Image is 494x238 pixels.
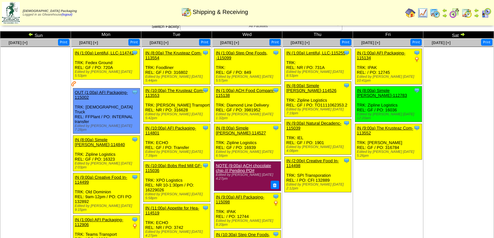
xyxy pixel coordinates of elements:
[73,173,140,214] div: TRK: Old Dominion REL: 9am-12pm / PO: CFI PO 132892
[271,181,279,189] button: Delete Note
[432,40,451,45] span: [DATE] [+]
[216,163,271,173] a: NOTE (9:00a) ACH chocolate chip /// Pending PO#
[361,40,380,45] a: [DATE] [+]
[286,108,351,115] div: Edited by [PERSON_NAME] [DATE] 7:19pm
[202,162,209,169] img: Tooltip
[75,124,140,132] div: Edited by [PERSON_NAME] [DATE] 7:28pm
[145,112,210,120] div: Edited by [PERSON_NAME] [DATE] 5:42pm
[269,39,281,46] button: Print
[71,31,141,39] td: Mon
[273,231,279,237] img: Tooltip
[355,86,422,122] div: TRK: Zipline Logistics REL: GF / PO: 16036
[460,32,465,37] img: arrowright.gif
[285,157,351,192] div: TRK: SPI Transporation REL: / PO: CFI 132889
[202,50,209,56] img: Tooltip
[481,8,491,18] img: calendarcustomer.gif
[216,219,281,227] div: Edited by [PERSON_NAME] [DATE] 8:20pm
[442,13,447,18] img: arrowright.gif
[58,39,69,46] button: Print
[216,195,265,204] a: IN (9:00a) AFI Packaging-115098
[285,49,351,80] div: TRK: REL: NR / PO: 731A
[220,40,239,45] a: [DATE] [+]
[79,40,98,45] a: [DATE] [+]
[181,7,192,17] img: calendarinout.gif
[414,87,420,94] img: Tooltip
[286,183,351,190] div: Edited by [PERSON_NAME] [DATE] 2:12pm
[216,126,266,135] a: IN (8:00a) Simple [PERSON_NAME]-114527
[62,13,73,17] a: (logout)
[132,216,138,223] img: Tooltip
[23,9,77,13] span: [DEMOGRAPHIC_DATA] Packaging
[442,8,447,13] img: arrowleft.gif
[75,51,134,55] a: IN (1:00a) Lentiful, LLC-114742
[357,126,413,135] a: IN (9:00a) The Krusteaz Com-113552
[75,162,140,169] div: Edited by [PERSON_NAME] [DATE] 2:03pm
[357,112,422,120] div: Edited by [PERSON_NAME] [DATE] 12:20am
[132,136,138,143] img: Tooltip
[75,70,140,78] div: Edited by [PERSON_NAME] [DATE] 5:53pm
[212,31,282,39] td: Wed
[145,75,210,83] div: Edited by [PERSON_NAME] [DATE] 5:44pm
[418,8,428,18] img: line_graph.gif
[28,32,33,37] img: arrowleft.gif
[423,31,494,39] td: Sat
[214,86,281,122] div: TRK: Diamond Line Delivery REL: GF / PO: 3981952
[145,51,202,60] a: IN (8:00a) The Krusteaz Com-113554
[357,51,406,60] a: IN (1:00a) AFI Packaging-115134
[75,137,125,147] a: IN (8:00a) Simple [PERSON_NAME]-114840
[405,8,416,18] img: home.gif
[73,49,140,80] div: TRK: Fedex Ground REL: GF / PO: 720A
[291,40,310,45] span: [DATE] [+]
[286,51,345,55] a: IN (1:00a) Lentiful, LLC-115255
[2,2,20,24] img: zoroco-logo-small.webp
[144,162,210,202] div: TRK: XPO Logistics REL: NR 10-1:30pm / PO: 16229026
[273,125,279,131] img: Tooltip
[410,39,422,46] button: Print
[414,125,420,131] img: Tooltip
[132,223,138,229] img: PO
[216,88,275,98] a: IN (1:00a) ACH Food Compani-115138
[214,193,281,228] div: TRK: IPAK REL: / PO: 12744
[282,31,353,39] td: Thu
[357,75,422,83] div: Edited by [PERSON_NAME] [DATE] 10:41pm
[132,89,138,96] img: Tooltip
[474,8,479,13] img: arrowleft.gif
[145,206,199,215] a: IN (11:00a) Appetite for Hea-114519
[340,39,351,46] button: Print
[216,75,281,83] div: Edited by [PERSON_NAME] [DATE] 5:57pm
[132,174,138,180] img: Tooltip
[23,9,77,17] span: Logged in as Gfwarehouse
[145,192,210,200] div: Edited by [PERSON_NAME] [DATE] 5:58pm
[414,56,420,62] img: PO
[199,39,210,46] button: Print
[273,200,279,206] img: PO
[343,120,350,126] img: Tooltip
[474,13,479,18] img: arrowright.gif
[73,136,140,171] div: TRK: Zipline Logistics REL: GF / PO: 16323
[353,31,423,39] td: Fri
[214,49,281,85] div: TRK: REL: GF / PO: 849
[355,124,422,160] div: TRK: [PERSON_NAME] REL: GF / PO: 316784
[145,88,204,98] a: IN (10:00a) The Krusteaz Com-113553
[481,39,492,46] button: Print
[73,88,140,134] div: TRK: [DEMOGRAPHIC_DATA] Truck REL: FFPlant / PO: INTERNAL transfer
[75,90,128,100] a: OUT (1:00a) AFI Packaging-115002
[150,40,169,45] a: [DATE] [+]
[75,175,127,185] a: IN (9:00a) Creative Food In-114499
[286,83,336,93] a: IN (8:00a) Simple [PERSON_NAME]-114526
[145,163,202,173] a: IN (10:00a) Bobs Red Mill GF-115036
[273,193,279,200] img: Tooltip
[9,40,28,45] a: [DATE] [+]
[449,8,460,18] img: calendarblend.gif
[75,204,140,212] div: Edited by [PERSON_NAME] [DATE] 9:15pm
[273,87,279,94] img: Tooltip
[216,173,278,181] div: Edited by [PERSON_NAME] [DATE] 4:27pm
[216,51,268,60] a: IN (1:00a) Step One Foods, -115099
[216,112,281,120] div: Edited by [PERSON_NAME] [DATE] 1:32pm
[144,124,210,160] div: TRK: ECHO REL: GF / PO: Transfer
